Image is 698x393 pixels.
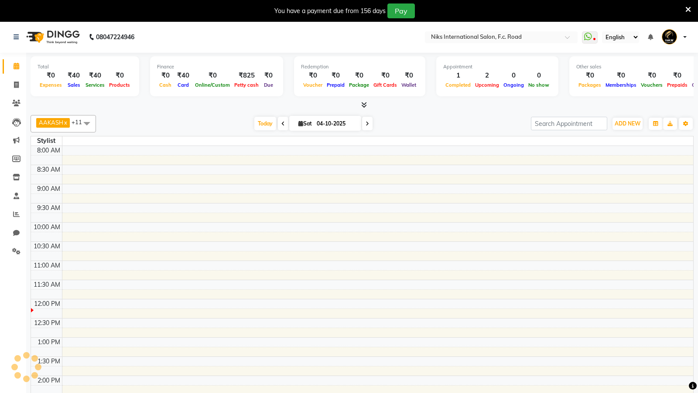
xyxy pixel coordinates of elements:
span: Upcoming [473,82,501,88]
div: You have a payment due from 156 days [274,7,386,16]
span: Cash [157,82,174,88]
span: Prepaids [665,82,690,88]
span: Memberships [603,82,639,88]
div: ₹0 [576,71,603,81]
div: ₹40 [64,71,83,81]
div: ₹0 [261,71,276,81]
div: 11:30 AM [32,280,62,289]
div: ₹0 [157,71,174,81]
div: 10:30 AM [32,242,62,251]
span: ADD NEW [615,120,640,127]
span: Vouchers [639,82,665,88]
a: x [63,119,67,126]
b: 08047224946 [96,25,134,49]
div: Finance [157,63,276,71]
span: Today [254,117,276,130]
span: Products [107,82,132,88]
div: 0 [501,71,526,81]
span: No show [526,82,551,88]
div: 0 [526,71,551,81]
img: null [662,29,677,44]
input: 2025-10-04 [314,117,358,130]
span: Completed [443,82,473,88]
div: 1:30 PM [36,357,62,366]
input: Search Appointment [531,117,607,130]
span: Gift Cards [371,82,399,88]
span: Due [262,82,275,88]
div: 11:00 AM [32,261,62,270]
span: Prepaid [325,82,347,88]
div: Redemption [301,63,418,71]
button: Pay [387,3,415,18]
div: 8:00 AM [35,146,62,155]
div: ₹0 [301,71,325,81]
div: 2 [473,71,501,81]
span: Expenses [38,82,64,88]
span: Services [83,82,107,88]
span: Sat [296,120,314,127]
div: ₹0 [371,71,399,81]
span: Voucher [301,82,325,88]
span: Ongoing [501,82,526,88]
div: ₹0 [347,71,371,81]
div: 10:00 AM [32,223,62,232]
div: 1:00 PM [36,338,62,347]
span: Petty cash [232,82,261,88]
span: +11 [72,119,89,125]
img: logo [22,25,82,49]
div: Appointment [443,63,551,71]
div: 2:00 PM [36,376,62,385]
div: ₹0 [325,71,347,81]
span: Package [347,82,371,88]
div: 12:00 PM [32,299,62,308]
span: AAKASH [39,119,63,126]
div: ₹0 [107,71,132,81]
div: 1 [443,71,473,81]
span: Wallet [399,82,418,88]
div: 12:30 PM [32,318,62,328]
span: Online/Custom [193,82,232,88]
div: ₹0 [38,71,64,81]
div: ₹0 [603,71,639,81]
div: 8:30 AM [35,165,62,174]
div: ₹0 [665,71,690,81]
div: Stylist [31,136,62,146]
button: ADD NEW [612,118,643,130]
div: ₹0 [399,71,418,81]
span: Card [175,82,191,88]
div: ₹40 [83,71,107,81]
div: 9:30 AM [35,203,62,213]
span: Sales [65,82,82,88]
div: ₹0 [639,71,665,81]
div: ₹0 [193,71,232,81]
div: Total [38,63,132,71]
span: Packages [576,82,603,88]
div: ₹825 [232,71,261,81]
div: ₹40 [174,71,193,81]
div: 9:00 AM [35,184,62,193]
